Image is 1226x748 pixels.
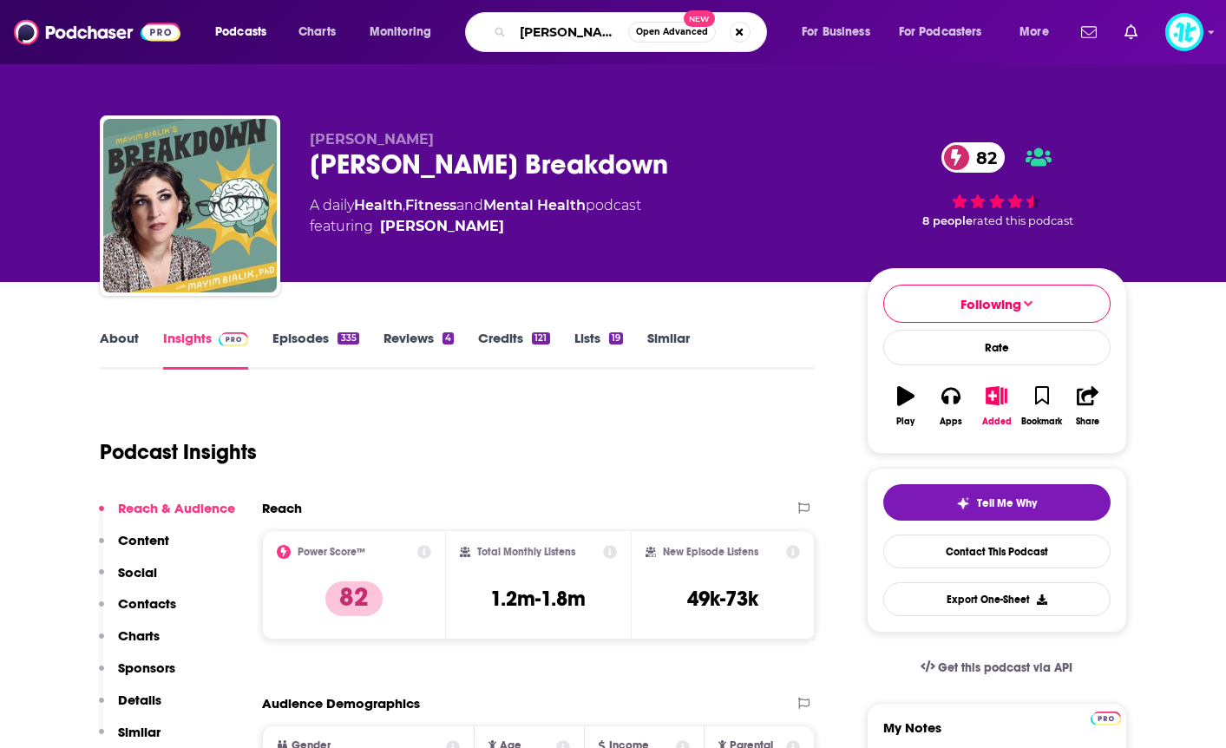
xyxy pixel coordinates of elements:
[1019,375,1065,437] button: Bookmark
[118,724,161,740] p: Similar
[325,581,383,616] p: 82
[941,142,1006,173] a: 82
[1118,17,1144,47] a: Show notifications dropdown
[118,500,235,516] p: Reach & Audience
[287,18,346,46] a: Charts
[310,131,434,148] span: [PERSON_NAME]
[456,197,483,213] span: and
[354,197,403,213] a: Health
[974,375,1019,437] button: Added
[609,332,623,344] div: 19
[628,22,716,43] button: Open AdvancedNew
[574,330,623,370] a: Lists19
[118,532,169,548] p: Content
[357,18,454,46] button: open menu
[883,330,1111,365] div: Rate
[219,332,249,346] img: Podchaser Pro
[338,332,358,344] div: 335
[477,546,575,558] h2: Total Monthly Listens
[203,18,289,46] button: open menu
[1165,13,1203,51] button: Show profile menu
[262,500,302,516] h2: Reach
[973,214,1073,227] span: rated this podcast
[100,439,257,465] h1: Podcast Insights
[118,595,176,612] p: Contacts
[262,695,420,712] h2: Audience Demographics
[938,660,1072,675] span: Get this podcast via API
[478,330,549,370] a: Credits121
[118,659,175,676] p: Sponsors
[403,197,405,213] span: ,
[99,692,161,724] button: Details
[99,532,169,564] button: Content
[883,285,1111,323] button: Following
[888,18,1007,46] button: open menu
[14,16,180,49] img: Podchaser - Follow, Share and Rate Podcasts
[687,586,758,612] h3: 49k-73k
[298,20,336,44] span: Charts
[883,535,1111,568] a: Contact This Podcast
[443,332,454,344] div: 4
[163,330,249,370] a: InsightsPodchaser Pro
[532,332,549,344] div: 121
[370,20,431,44] span: Monitoring
[1091,712,1121,725] img: Podchaser Pro
[960,296,1021,312] span: Following
[272,330,358,370] a: Episodes335
[482,12,783,52] div: Search podcasts, credits, & more...
[103,119,277,292] img: Mayim Bialik's Breakdown
[483,197,586,213] a: Mental Health
[940,417,962,427] div: Apps
[647,330,690,370] a: Similar
[956,496,970,510] img: tell me why sparkle
[215,20,266,44] span: Podcasts
[99,564,157,596] button: Social
[99,500,235,532] button: Reach & Audience
[1165,13,1203,51] span: Logged in as ImpactTheory
[1065,375,1110,437] button: Share
[99,659,175,692] button: Sponsors
[790,18,892,46] button: open menu
[883,375,928,437] button: Play
[899,20,982,44] span: For Podcasters
[298,546,365,558] h2: Power Score™
[867,131,1127,239] div: 82 8 peoplerated this podcast
[118,564,157,581] p: Social
[100,330,139,370] a: About
[405,197,456,213] a: Fitness
[1019,20,1049,44] span: More
[380,216,504,237] a: Mayim Bialik
[802,20,870,44] span: For Business
[384,330,454,370] a: Reviews4
[977,496,1037,510] span: Tell Me Why
[636,28,708,36] span: Open Advanced
[922,214,973,227] span: 8 people
[513,18,628,46] input: Search podcasts, credits, & more...
[959,142,1006,173] span: 82
[99,595,176,627] button: Contacts
[883,484,1111,521] button: tell me why sparkleTell Me Why
[310,216,641,237] span: featuring
[99,627,160,659] button: Charts
[1076,417,1099,427] div: Share
[1021,417,1062,427] div: Bookmark
[118,692,161,708] p: Details
[310,195,641,237] div: A daily podcast
[490,586,586,612] h3: 1.2m-1.8m
[1007,18,1071,46] button: open menu
[663,546,758,558] h2: New Episode Listens
[982,417,1012,427] div: Added
[883,582,1111,616] button: Export One-Sheet
[1165,13,1203,51] img: User Profile
[1091,709,1121,725] a: Pro website
[896,417,915,427] div: Play
[1074,17,1104,47] a: Show notifications dropdown
[928,375,974,437] button: Apps
[907,646,1087,689] a: Get this podcast via API
[684,10,715,27] span: New
[118,627,160,644] p: Charts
